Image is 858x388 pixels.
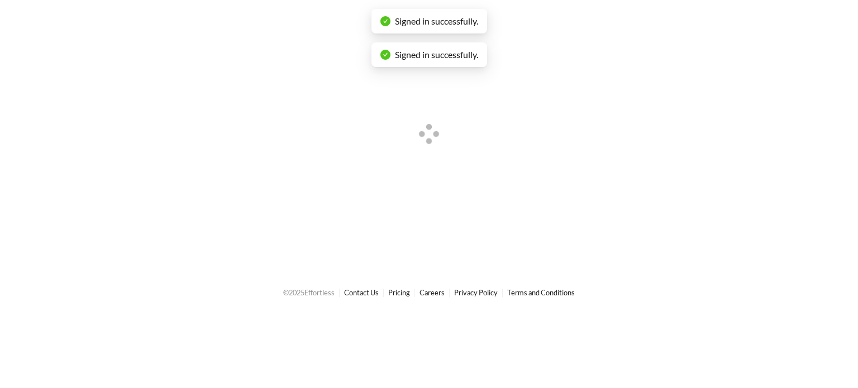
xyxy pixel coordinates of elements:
[344,288,379,297] a: Contact Us
[380,50,390,60] span: check-circle
[395,49,478,60] span: Signed in successfully.
[388,288,410,297] a: Pricing
[283,288,335,297] span: © 2025 Effortless
[507,288,575,297] a: Terms and Conditions
[420,288,445,297] a: Careers
[395,16,478,26] span: Signed in successfully.
[454,288,498,297] a: Privacy Policy
[380,16,390,26] span: check-circle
